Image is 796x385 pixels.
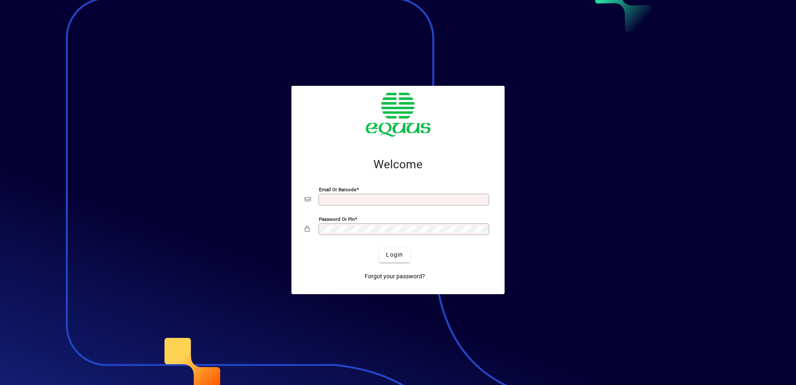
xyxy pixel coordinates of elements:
a: Forgot your password? [361,269,428,284]
mat-label: Password or Pin [319,216,355,222]
span: Login [386,250,403,259]
span: Forgot your password? [365,272,425,281]
h2: Welcome [305,157,491,172]
mat-label: Email or Barcode [319,186,356,192]
button: Login [379,247,410,262]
